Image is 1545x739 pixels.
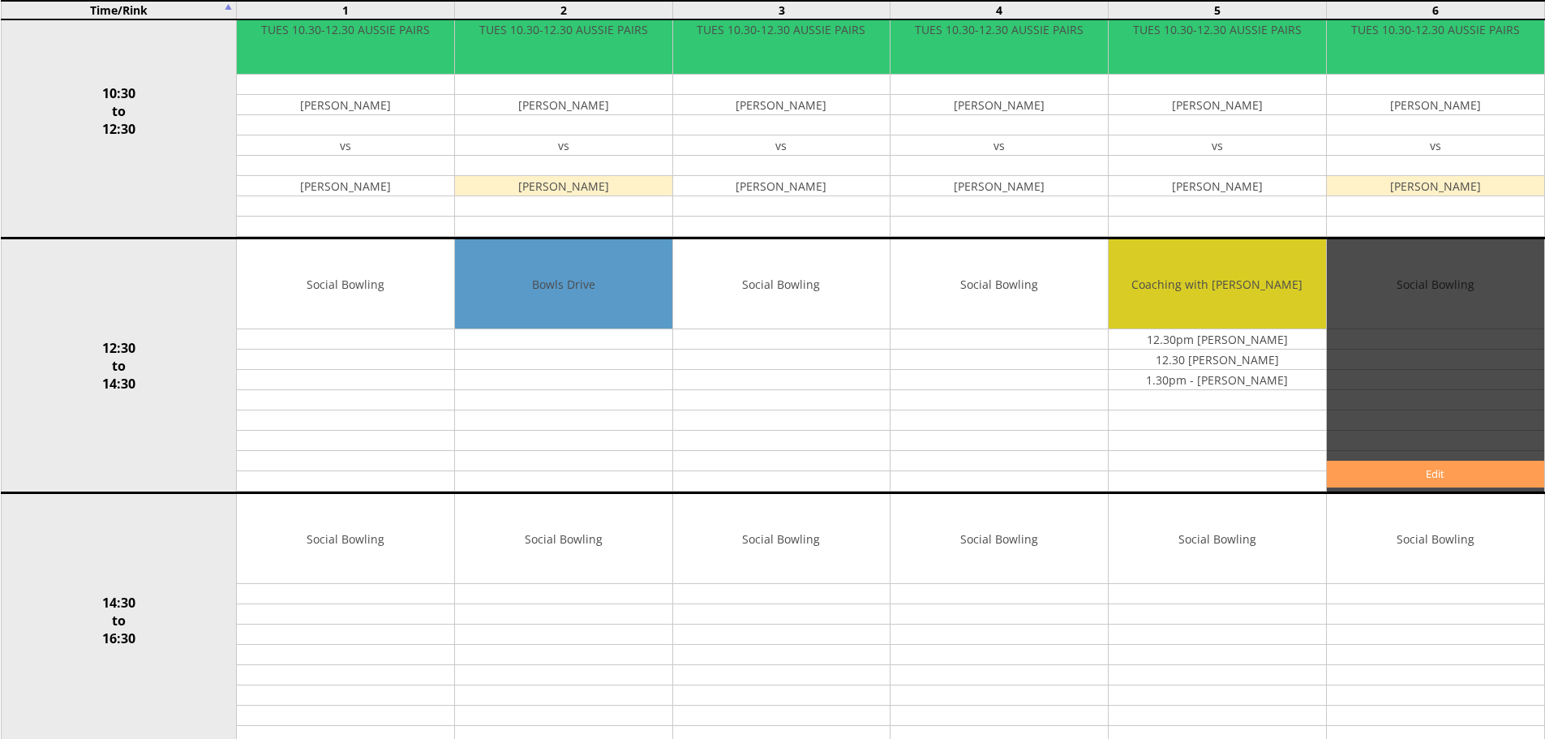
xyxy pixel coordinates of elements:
[1327,494,1544,584] td: Social Bowling
[673,135,891,156] td: vs
[1109,350,1326,370] td: 12.30 [PERSON_NAME]
[1109,176,1326,196] td: [PERSON_NAME]
[891,135,1108,156] td: vs
[237,135,454,156] td: vs
[455,239,672,329] td: Bowls Drive
[455,176,672,196] td: [PERSON_NAME]
[237,1,455,19] td: 1
[1,238,237,493] td: 12:30 to 14:30
[455,95,672,115] td: [PERSON_NAME]
[673,239,891,329] td: Social Bowling
[1327,461,1544,488] a: Edit
[1326,1,1544,19] td: 6
[891,1,1109,19] td: 4
[1109,95,1326,115] td: [PERSON_NAME]
[237,239,454,329] td: Social Bowling
[1109,329,1326,350] td: 12.30pm [PERSON_NAME]
[454,1,672,19] td: 2
[891,176,1108,196] td: [PERSON_NAME]
[237,95,454,115] td: [PERSON_NAME]
[672,1,891,19] td: 3
[1327,176,1544,196] td: [PERSON_NAME]
[455,135,672,156] td: vs
[1109,494,1326,584] td: Social Bowling
[1109,370,1326,390] td: 1.30pm - [PERSON_NAME]
[891,494,1108,584] td: Social Bowling
[237,494,454,584] td: Social Bowling
[1109,239,1326,329] td: Coaching with [PERSON_NAME]
[673,95,891,115] td: [PERSON_NAME]
[1,1,237,19] td: Time/Rink
[237,176,454,196] td: [PERSON_NAME]
[1327,135,1544,156] td: vs
[1327,95,1544,115] td: [PERSON_NAME]
[673,494,891,584] td: Social Bowling
[891,239,1108,329] td: Social Bowling
[1109,135,1326,156] td: vs
[673,176,891,196] td: [PERSON_NAME]
[1109,1,1327,19] td: 5
[891,95,1108,115] td: [PERSON_NAME]
[455,494,672,584] td: Social Bowling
